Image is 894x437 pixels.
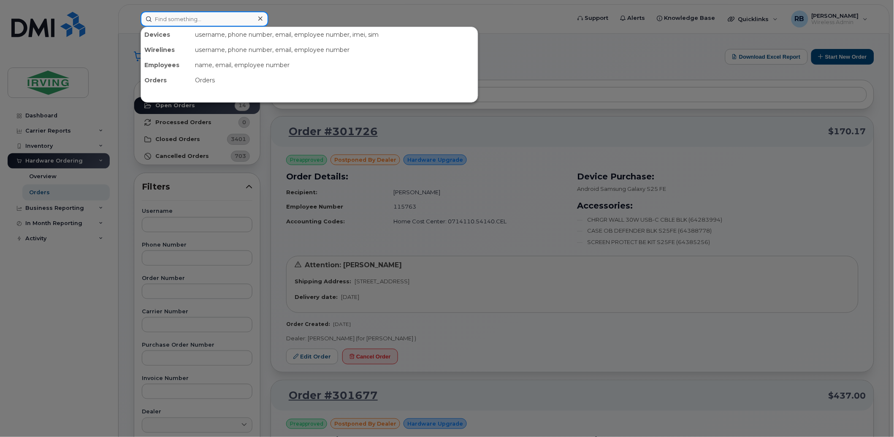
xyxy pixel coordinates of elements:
[192,57,478,73] div: name, email, employee number
[141,57,192,73] div: Employees
[141,42,192,57] div: Wirelines
[192,73,478,88] div: Orders
[192,42,478,57] div: username, phone number, email, employee number
[141,73,192,88] div: Orders
[141,27,192,42] div: Devices
[192,27,478,42] div: username, phone number, email, employee number, imei, sim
